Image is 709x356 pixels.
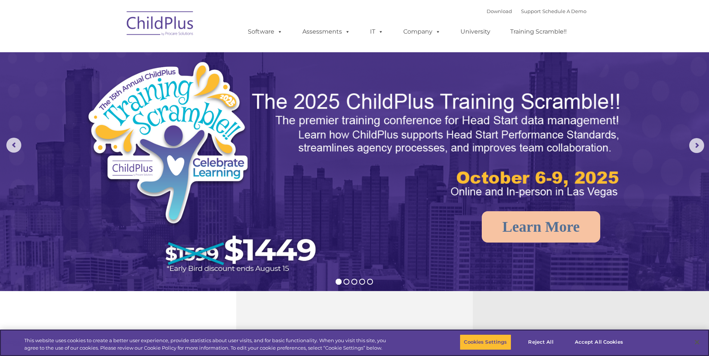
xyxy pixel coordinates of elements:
button: Accept All Cookies [571,334,627,350]
button: Reject All [518,334,564,350]
a: Software [240,24,290,39]
span: Last name [104,49,127,55]
font: | [487,8,586,14]
div: This website uses cookies to create a better user experience, provide statistics about user visit... [24,337,390,352]
span: Phone number [104,80,136,85]
a: Assessments [295,24,358,39]
a: Support [521,8,541,14]
img: ChildPlus by Procare Solutions [123,6,198,43]
a: Company [396,24,448,39]
a: Schedule A Demo [542,8,586,14]
button: Cookies Settings [460,334,511,350]
button: Close [689,334,705,350]
a: Training Scramble!! [503,24,574,39]
a: University [453,24,498,39]
a: IT [363,24,391,39]
a: Download [487,8,512,14]
a: Learn More [482,211,600,243]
